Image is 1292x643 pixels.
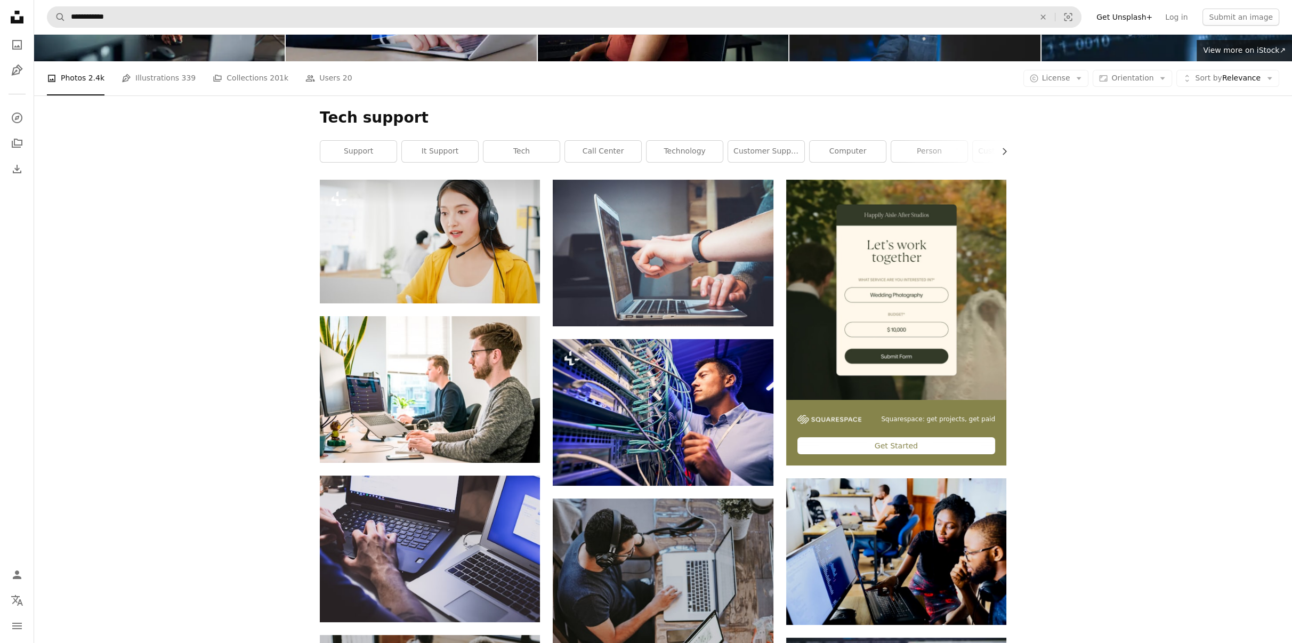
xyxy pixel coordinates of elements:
button: Search Unsplash [47,7,66,27]
a: Illustrations 339 [122,61,196,95]
a: support [320,141,397,162]
a: person using laptop [553,248,773,258]
button: Sort byRelevance [1176,70,1279,87]
img: person using laptop [553,180,773,326]
button: Submit an image [1202,9,1279,26]
a: Illustrations [6,60,28,81]
a: woman and man sitting in front of monitor [786,546,1006,556]
a: customer support [728,141,804,162]
img: woman and man sitting in front of monitor [786,478,1006,625]
a: Home — Unsplash [6,6,28,30]
button: Language [6,590,28,611]
a: Explore [6,107,28,128]
a: Log in / Sign up [6,564,28,585]
button: License [1023,70,1089,87]
img: file-1747939142011-51e5cc87e3c9 [797,415,861,424]
a: Get Unsplash+ [1090,9,1159,26]
button: Menu [6,615,28,637]
a: call center [565,141,641,162]
a: computer [810,141,886,162]
a: person using black laptop computer [320,544,540,553]
img: Focused serious experienced data center IT technician doing performance checking of twisted-pair ... [553,339,773,486]
img: person using black laptop computer [320,476,540,622]
form: Find visuals sitewide [47,6,1081,28]
span: Squarespace: get projects, get paid [881,415,995,424]
a: it support [402,141,478,162]
a: View more on iStock↗ [1197,40,1292,61]
a: Users 20 [305,61,352,95]
a: tech [483,141,560,162]
a: Collections 201k [213,61,288,95]
span: 339 [182,72,196,84]
a: man sitting on chair wearing gray crew-neck long-sleeved shirt using Apple Magic Keyboard [320,384,540,394]
a: Photos [6,34,28,55]
a: customer service [973,141,1049,162]
span: Relevance [1195,73,1261,84]
img: Asia businesswoman social distancing in new normal situation for virus prevention while using lap... [320,180,540,303]
h1: Tech support [320,108,1006,127]
a: Collections [6,133,28,154]
div: Get Started [797,437,995,454]
span: 20 [343,72,352,84]
a: person [891,141,967,162]
button: Visual search [1055,7,1081,27]
a: Log in [1159,9,1194,26]
a: Focused serious experienced data center IT technician doing performance checking of twisted-pair ... [553,407,773,417]
button: Clear [1031,7,1055,27]
span: 201k [270,72,288,84]
button: scroll list to the right [995,141,1006,162]
button: Orientation [1093,70,1172,87]
span: Sort by [1195,74,1222,82]
a: Squarespace: get projects, get paidGet Started [786,180,1006,465]
img: man sitting on chair wearing gray crew-neck long-sleeved shirt using Apple Magic Keyboard [320,316,540,463]
a: Download History [6,158,28,180]
a: Asia businesswoman social distancing in new normal situation for virus prevention while using lap... [320,236,540,246]
span: License [1042,74,1070,82]
span: View more on iStock ↗ [1203,46,1286,54]
span: Orientation [1111,74,1153,82]
a: technology [647,141,723,162]
img: file-1747939393036-2c53a76c450aimage [786,180,1006,400]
